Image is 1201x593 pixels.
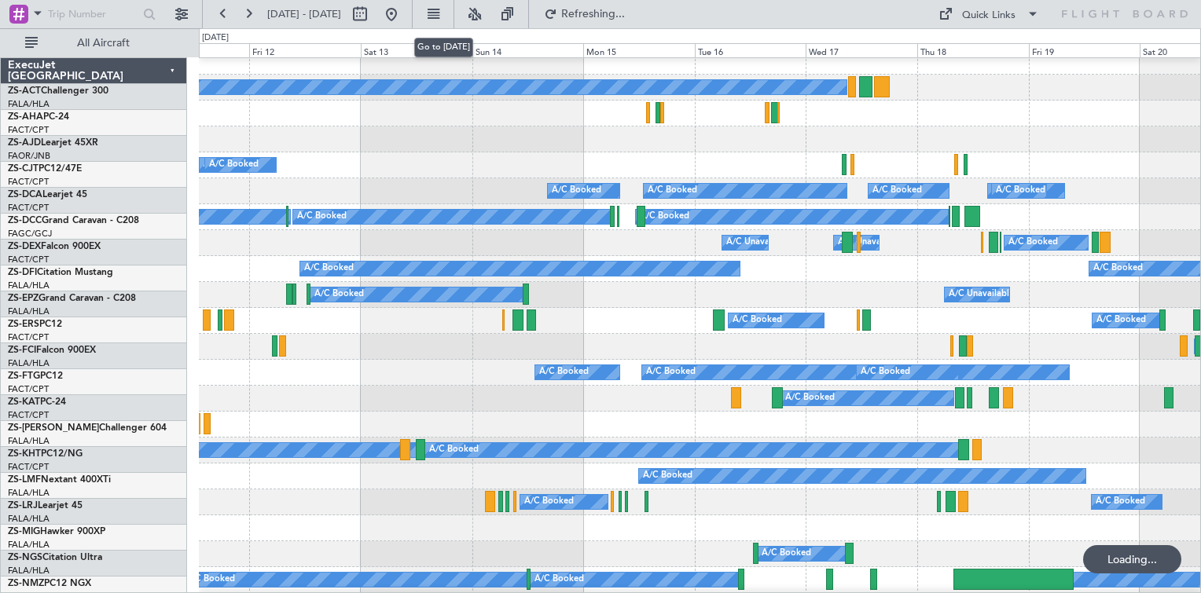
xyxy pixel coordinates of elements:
[8,242,101,251] a: ZS-DEXFalcon 900EX
[8,435,50,447] a: FALA/HLA
[534,568,584,591] div: A/C Booked
[762,542,811,566] div: A/C Booked
[648,179,697,203] div: A/C Booked
[8,423,167,433] a: ZS-[PERSON_NAME]Challenger 604
[8,294,136,303] a: ZS-EPZGrand Caravan - C208
[41,38,166,49] span: All Aircraft
[267,7,341,21] span: [DATE] - [DATE]
[949,283,1014,306] div: A/C Unavailable
[8,397,40,407] span: ZS-KAT
[8,501,38,511] span: ZS-LRJ
[8,331,49,343] a: FACT/CPT
[8,539,50,551] a: FALA/HLA
[8,409,49,421] a: FACT/CPT
[8,501,83,511] a: ZS-LRJLearjet 45
[8,553,102,562] a: ZS-NGSCitation Ultra
[8,216,42,225] span: ZS-DCC
[785,386,835,410] div: A/C Booked
[8,86,108,96] a: ZS-ACTChallenger 300
[1093,257,1143,280] div: A/C Booked
[8,268,113,277] a: ZS-DFICitation Mustang
[8,449,41,459] span: ZS-KHT
[8,254,49,265] a: FACT/CPT
[8,372,40,381] span: ZS-FTG
[8,461,49,473] a: FACT/CPT
[8,202,49,214] a: FACT/CPT
[8,190,42,199] span: ZS-DCA
[8,397,66,407] a: ZS-KATPC-24
[8,138,41,148] span: ZS-AJD
[8,216,139,225] a: ZS-DCCGrand Caravan - C208
[8,176,49,188] a: FACT/CPT
[8,268,37,277] span: ZS-DFI
[583,43,695,57] div: Mon 15
[8,228,52,240] a: FAGC/GCJ
[838,231,903,254] div: A/C Unavailable
[8,527,105,536] a: ZS-MIGHawker 900XP
[552,179,601,203] div: A/C Booked
[1096,309,1146,332] div: A/C Booked
[1083,545,1181,573] div: Loading...
[48,2,138,26] input: Trip Number
[726,231,791,254] div: A/C Unavailable
[209,153,259,177] div: A/C Booked
[8,527,40,536] span: ZS-MIG
[8,138,98,148] a: ZS-AJDLearjet 45XR
[1029,43,1140,57] div: Fri 19
[8,553,42,562] span: ZS-NGS
[17,31,171,56] button: All Aircraft
[8,383,49,395] a: FACT/CPT
[8,112,69,122] a: ZS-AHAPC-24
[1096,490,1145,514] div: A/C Booked
[8,579,44,588] span: ZS-NMZ
[8,423,99,433] span: ZS-[PERSON_NAME]
[962,8,1016,24] div: Quick Links
[249,43,361,57] div: Fri 12
[8,449,83,459] a: ZS-KHTPC12/NG
[8,565,50,577] a: FALA/HLA
[806,43,917,57] div: Wed 17
[8,513,50,525] a: FALA/HLA
[185,568,235,591] div: A/C Booked
[472,43,584,57] div: Sun 14
[695,43,806,57] div: Tue 16
[314,283,364,306] div: A/C Booked
[560,9,626,20] span: Refreshing...
[297,205,347,229] div: A/C Booked
[8,320,39,329] span: ZS-ERS
[361,43,472,57] div: Sat 13
[429,438,479,462] div: A/C Booked
[202,31,229,45] div: [DATE]
[8,475,111,485] a: ZS-LMFNextant 400XTi
[643,464,692,488] div: A/C Booked
[8,579,91,588] a: ZS-NMZPC12 NGX
[640,205,689,229] div: A/C Booked
[1008,231,1058,254] div: A/C Booked
[414,38,473,57] div: Go to [DATE]
[8,112,43,122] span: ZS-AHA
[8,242,41,251] span: ZS-DEX
[539,361,589,384] div: A/C Booked
[8,306,50,317] a: FALA/HLA
[733,309,782,332] div: A/C Booked
[8,86,41,96] span: ZS-ACT
[8,475,41,485] span: ZS-LMF
[8,320,62,329] a: ZS-ERSPC12
[8,164,39,174] span: ZS-CJT
[917,43,1029,57] div: Thu 18
[8,487,50,499] a: FALA/HLA
[8,124,49,136] a: FACT/CPT
[861,361,910,384] div: A/C Booked
[8,294,39,303] span: ZS-EPZ
[996,179,1045,203] div: A/C Booked
[304,257,354,280] div: A/C Booked
[8,357,50,369] a: FALA/HLA
[8,190,87,199] a: ZS-DCALearjet 45
[8,346,36,355] span: ZS-FCI
[524,490,574,514] div: A/C Booked
[646,361,696,384] div: A/C Booked
[8,372,63,381] a: ZS-FTGPC12
[537,2,631,27] button: Refreshing...
[872,179,922,203] div: A/C Booked
[8,150,50,162] a: FAOR/JNB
